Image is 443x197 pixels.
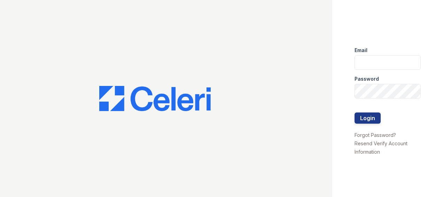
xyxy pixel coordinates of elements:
a: Resend Verify Account Information [355,140,407,155]
label: Password [355,75,379,82]
a: Forgot Password? [355,132,396,138]
button: Login [355,112,381,124]
img: CE_Logo_Blue-a8612792a0a2168367f1c8372b55b34899dd931a85d93a1a3d3e32e68fde9ad4.png [99,86,211,111]
label: Email [355,47,367,54]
